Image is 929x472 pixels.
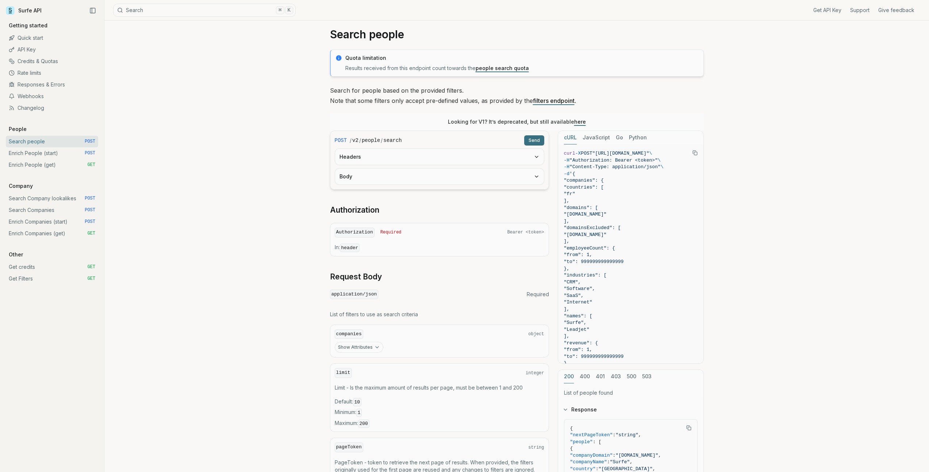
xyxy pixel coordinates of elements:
[649,151,652,156] span: \
[352,137,358,144] code: v2
[276,6,284,14] kbd: ⌘
[630,459,633,465] span: ,
[575,151,581,156] span: -X
[448,118,586,125] p: Looking for V1? It’s deprecated, but still available
[564,286,595,291] span: "Software",
[285,6,293,14] kbd: K
[85,139,95,144] span: POST
[564,370,574,383] button: 200
[330,311,549,318] p: List of filters to use as search criteria
[596,466,599,472] span: :
[87,264,95,270] span: GET
[330,28,704,41] h1: Search people
[564,313,592,319] span: "names": [
[616,131,623,144] button: Go
[564,320,587,325] span: "Surfe",
[570,426,573,431] span: {
[564,299,592,305] span: "Internet"
[564,293,584,298] span: "SaaS",
[340,244,360,252] code: header
[564,171,570,177] span: -d
[878,7,914,14] a: Give feedback
[353,398,362,406] code: 10
[599,466,653,472] span: "[GEOGRAPHIC_DATA]"
[580,370,590,383] button: 400
[564,225,621,231] span: "domainsExcluded": [
[593,439,601,445] span: : [
[564,158,570,163] span: -H
[564,232,607,237] span: "[DOMAIN_NAME]"
[564,354,624,359] span: "to": 999999999999999
[564,389,698,396] p: List of people found
[335,137,347,144] span: POST
[6,44,98,55] a: API Key
[350,137,352,144] span: /
[564,212,607,217] span: "[DOMAIN_NAME]"
[564,259,624,264] span: "to": 999999999999999
[330,205,379,215] a: Authorization
[6,22,50,29] p: Getting started
[570,459,607,465] span: "companyName"
[564,245,615,251] span: "employeeCount": {
[6,216,98,228] a: Enrich Companies (start) POST
[592,151,649,156] span: "[URL][DOMAIN_NAME]"
[570,453,613,458] span: "companyDomain"
[6,79,98,90] a: Responses & Errors
[476,65,529,71] a: people search quota
[335,169,544,185] button: Body
[87,5,98,16] button: Collapse Sidebar
[570,432,613,438] span: "nextPageToken"
[113,4,296,17] button: Search⌘K
[6,67,98,79] a: Rate limits
[569,164,661,170] span: "Content-Type: application/json"
[345,65,699,72] p: Results received from this endpoint count towards the
[690,147,700,158] button: Copy Text
[85,196,95,201] span: POST
[335,342,383,353] button: Show Attributes
[683,422,694,433] button: Copy Text
[507,229,544,235] span: Bearer <token>
[356,409,362,417] code: 1
[524,135,544,146] button: Send
[564,178,604,183] span: "companies": {
[564,164,570,170] span: -H
[653,466,656,472] span: ,
[564,131,577,144] button: cURL
[658,158,661,163] span: \
[335,368,352,378] code: limit
[330,272,382,282] a: Request Body
[658,453,661,458] span: ,
[813,7,841,14] a: Get API Key
[380,229,402,235] span: Required
[527,291,549,298] span: Required
[526,370,544,376] span: integer
[564,279,581,285] span: "CRM",
[330,85,704,106] p: Search for people based on the provided filters. Note that some filters only accept pre-defined v...
[6,102,98,114] a: Changelog
[850,7,870,14] a: Support
[6,147,98,159] a: Enrich People (start) POST
[6,228,98,239] a: Enrich Companies (get) GET
[574,119,586,125] a: here
[570,439,593,445] span: "people"
[564,151,575,156] span: curl
[638,432,641,438] span: ,
[564,327,590,332] span: "Leadjet"
[335,442,363,452] code: pageToken
[564,218,570,224] span: ],
[85,150,95,156] span: POST
[642,370,652,383] button: 503
[564,333,570,339] span: ],
[6,125,30,133] p: People
[564,340,598,346] span: "revenue": {
[564,198,570,204] span: ],
[87,231,95,236] span: GET
[85,207,95,213] span: POST
[335,149,544,165] button: Headers
[611,370,621,383] button: 403
[381,137,383,144] span: /
[661,164,664,170] span: \
[6,5,42,16] a: Surfe API
[629,131,647,144] button: Python
[583,131,610,144] button: JavaScript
